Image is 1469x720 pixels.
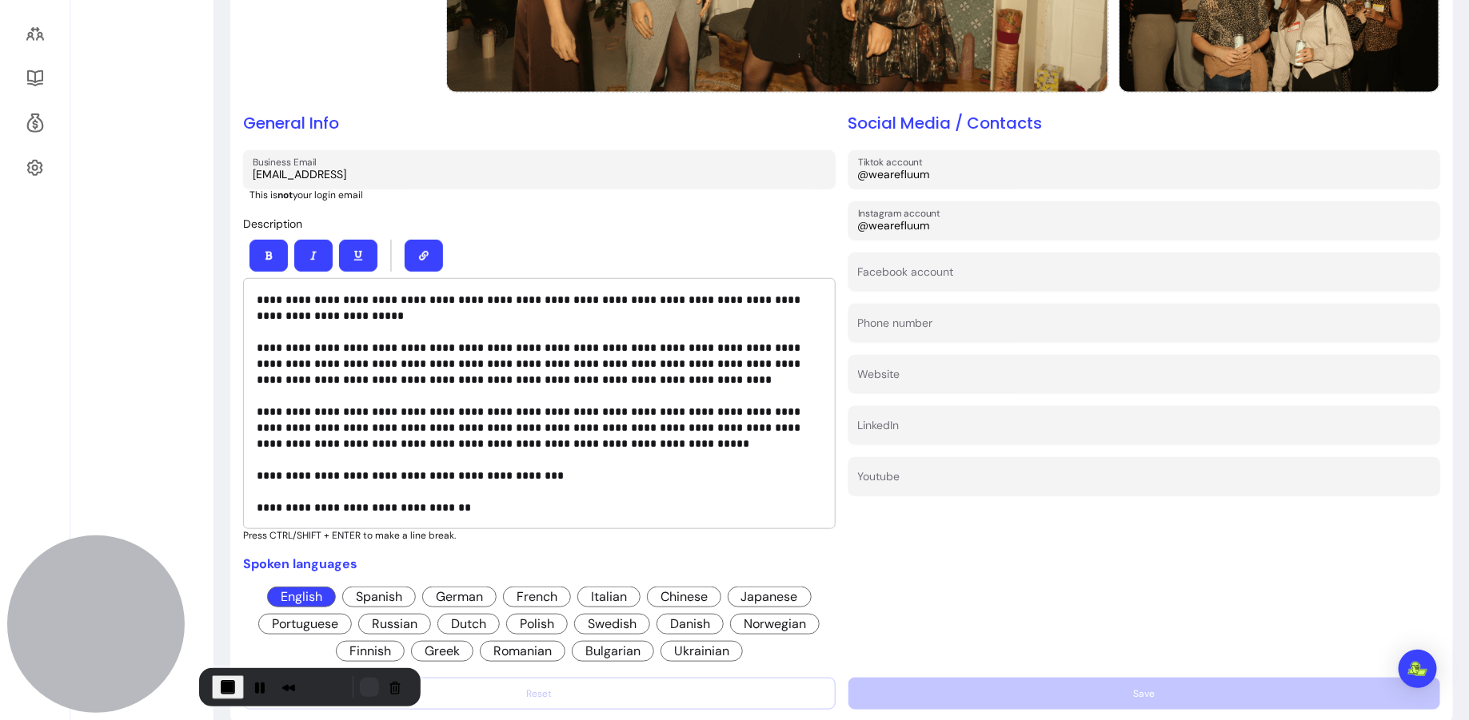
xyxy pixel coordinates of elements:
input: Business Email [253,166,826,182]
p: Spoken languages [243,555,836,574]
label: Tiktok account [858,155,928,169]
span: Spanish [342,587,416,607]
span: Dutch [437,614,500,634]
input: Instagram account [858,217,1431,233]
input: Phone number [858,320,1431,336]
span: Danish [657,614,724,634]
label: Instagram account [858,206,946,220]
span: Japanese [728,587,812,607]
span: Ukrainian [661,641,743,662]
h2: Social Media / Contacts [848,112,1441,134]
span: Greek [411,641,473,662]
p: This is your login email [249,189,836,201]
span: Bulgarian [572,641,654,662]
span: Norwegian [730,614,820,634]
a: Clients [19,14,50,53]
span: English [267,587,336,607]
span: Portuguese [258,614,352,634]
h2: General Info [243,112,836,134]
input: Youtube [858,473,1431,489]
input: Tiktok account [858,166,1431,182]
a: Resources [19,59,50,97]
div: Open Intercom Messenger [1399,650,1437,688]
a: Settings [19,149,50,187]
span: French [503,587,571,607]
input: Website [858,371,1431,387]
span: Swedish [574,614,650,634]
p: Press CTRL/SHIFT + ENTER to make a line break. [243,529,836,542]
span: Romanian [480,641,565,662]
input: Facebook account [858,269,1431,284]
span: German [422,587,497,607]
span: Polish [506,614,568,634]
span: Italian [577,587,641,607]
span: Russian [358,614,431,634]
input: LinkedIn [858,422,1431,438]
span: Description [243,217,302,231]
a: Refer & Earn [19,104,50,142]
b: not [277,189,293,201]
label: Business Email [253,155,322,169]
span: Finnish [336,641,405,662]
span: Chinese [647,587,721,607]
